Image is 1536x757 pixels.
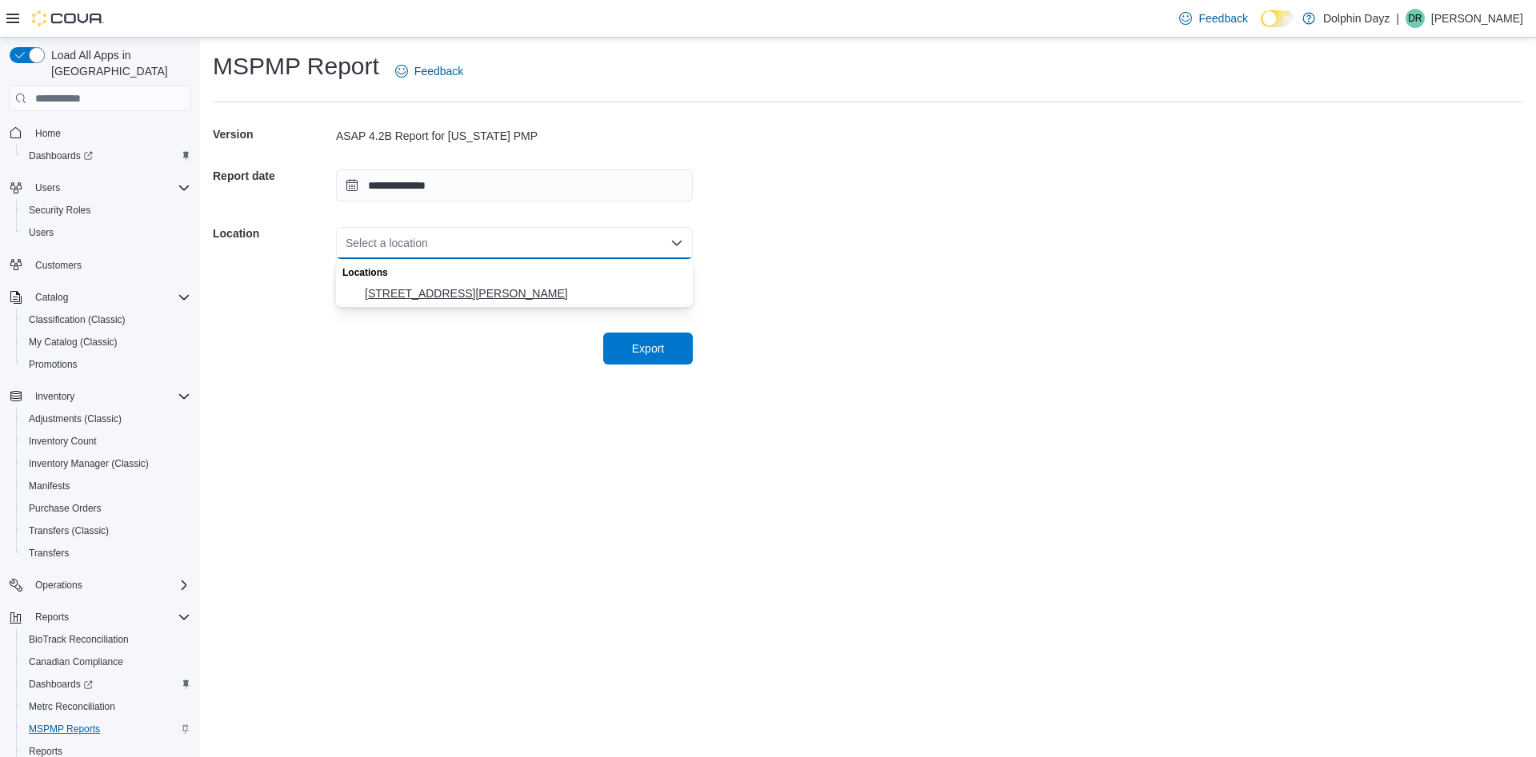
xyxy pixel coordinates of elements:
[16,331,197,353] button: My Catalog (Classic)
[29,576,89,595] button: Operations
[16,452,197,475] button: Inventory Manager (Classic)
[22,146,190,165] span: Dashboards
[29,178,190,197] span: Users
[22,476,190,496] span: Manifests
[35,259,82,272] span: Customers
[3,574,197,596] button: Operations
[22,544,75,563] a: Transfers
[29,256,88,275] a: Customers
[29,255,190,275] span: Customers
[22,719,106,739] a: MSPMP Reports
[29,723,100,735] span: MSPMP Reports
[22,355,190,374] span: Promotions
[16,497,197,520] button: Purchase Orders
[1323,9,1390,28] p: Dolphin Dayz
[22,409,128,428] a: Adjustments (Classic)
[1406,9,1425,28] div: Donna Ryan
[16,309,197,331] button: Classification (Classic)
[213,160,333,192] h5: Report date
[22,675,190,694] span: Dashboards
[22,454,155,473] a: Inventory Manager (Classic)
[670,237,683,249] button: Close list of options
[35,611,69,624] span: Reports
[22,697,190,716] span: Metrc Reconciliation
[22,499,190,518] span: Purchase Orders
[365,285,683,301] span: [STREET_ADDRESS][PERSON_NAME]
[35,390,74,403] span: Inventory
[29,524,109,537] span: Transfers (Classic)
[213,118,333,150] h5: Version
[1261,10,1294,27] input: Dark Mode
[22,432,103,451] a: Inventory Count
[22,310,190,329] span: Classification (Classic)
[1408,9,1422,28] span: DR
[16,695,197,718] button: Metrc Reconciliation
[29,435,97,448] span: Inventory Count
[3,606,197,628] button: Reports
[22,432,190,451] span: Inventory Count
[29,547,69,560] span: Transfers
[336,259,693,305] div: Choose from the following options
[22,223,60,242] a: Users
[3,177,197,199] button: Users
[29,457,149,470] span: Inventory Manager (Classic)
[22,521,115,540] a: Transfers (Classic)
[336,128,693,144] div: ASAP 4.2B Report for [US_STATE] PMP
[22,697,122,716] a: Metrc Reconciliation
[22,454,190,473] span: Inventory Manager (Classic)
[22,719,190,739] span: MSPMP Reports
[22,521,190,540] span: Transfers (Classic)
[389,55,470,87] a: Feedback
[22,476,76,496] a: Manifests
[22,146,99,165] a: Dashboards
[3,253,197,277] button: Customers
[3,286,197,309] button: Catalog
[16,628,197,651] button: BioTrack Reconciliation
[22,333,190,352] span: My Catalog (Classic)
[45,47,190,79] span: Load All Apps in [GEOGRAPHIC_DATA]
[29,288,190,307] span: Catalog
[16,542,197,564] button: Transfers
[16,145,197,167] a: Dashboards
[35,127,61,140] span: Home
[16,651,197,673] button: Canadian Compliance
[16,199,197,221] button: Security Roles
[29,204,90,217] span: Security Roles
[29,678,93,691] span: Dashboards
[29,313,126,326] span: Classification (Classic)
[22,355,84,374] a: Promotions
[336,169,693,201] input: Press the down key to open a popover containing a calendar.
[29,288,74,307] button: Catalog
[632,341,664,357] span: Export
[29,358,78,371] span: Promotions
[29,412,122,425] span: Adjustments (Classic)
[1198,10,1247,26] span: Feedback
[29,336,118,349] span: My Catalog (Classic)
[29,576,190,595] span: Operations
[22,499,108,518] a: Purchase Orders
[16,353,197,376] button: Promotions
[16,430,197,452] button: Inventory Count
[414,63,463,79] span: Feedback
[16,673,197,695] a: Dashboards
[35,579,82,592] span: Operations
[213,217,333,249] h5: Location
[22,223,190,242] span: Users
[22,201,190,220] span: Security Roles
[22,630,135,649] a: BioTrack Reconciliation
[16,520,197,542] button: Transfers (Classic)
[29,149,93,162] span: Dashboards
[346,233,347,253] input: Accessible screen reader label
[22,201,97,220] a: Security Roles
[35,181,60,194] span: Users
[29,480,70,492] span: Manifests
[336,259,693,282] div: Locations
[29,124,67,143] a: Home
[29,122,190,142] span: Home
[603,333,693,365] button: Export
[29,633,129,646] span: BioTrack Reconciliation
[29,700,115,713] span: Metrc Reconciliation
[29,608,75,627] button: Reports
[16,408,197,430] button: Adjustments (Classic)
[3,121,197,144] button: Home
